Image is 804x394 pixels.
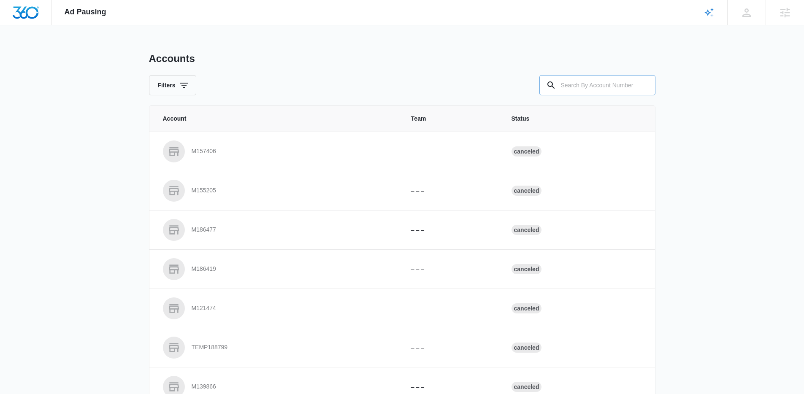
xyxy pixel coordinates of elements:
[512,114,642,123] span: Status
[192,147,216,156] p: M157406
[192,304,216,313] p: M121474
[512,343,542,353] div: Canceled
[192,343,228,352] p: TEMP188799
[512,146,542,157] div: Canceled
[411,265,491,274] p: – – –
[411,226,491,235] p: – – –
[163,258,391,280] a: M186419
[163,140,391,162] a: M157406
[539,75,655,95] input: Search By Account Number
[512,303,542,313] div: Canceled
[163,219,391,241] a: M186477
[192,383,216,391] p: M139866
[192,265,216,273] p: M186419
[411,186,491,195] p: – – –
[512,382,542,392] div: Canceled
[512,264,542,274] div: Canceled
[411,114,491,123] span: Team
[411,383,491,391] p: – – –
[149,75,196,95] button: Filters
[163,180,391,202] a: M155205
[411,343,491,352] p: – – –
[512,186,542,196] div: Canceled
[65,8,106,16] span: Ad Pausing
[192,186,216,195] p: M155205
[512,225,542,235] div: Canceled
[192,226,216,234] p: M186477
[149,52,195,65] h1: Accounts
[411,147,491,156] p: – – –
[163,337,391,359] a: TEMP188799
[411,304,491,313] p: – – –
[163,114,391,123] span: Account
[163,297,391,319] a: M121474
